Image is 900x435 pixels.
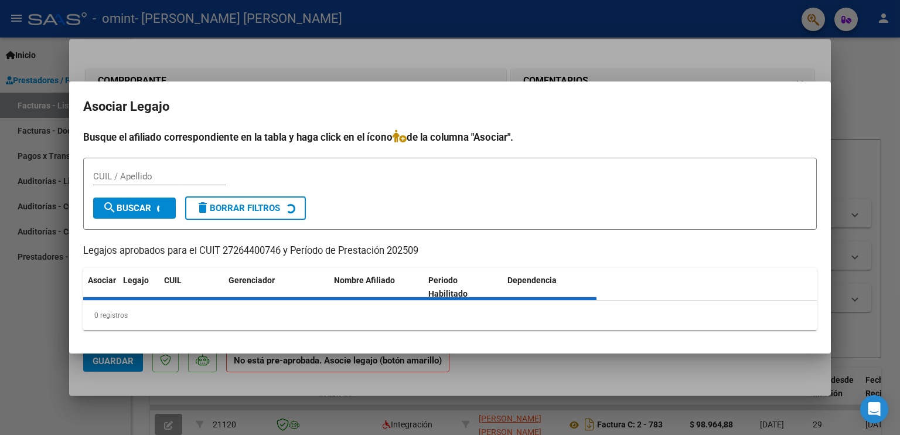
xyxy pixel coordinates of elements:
[83,268,118,307] datatable-header-cell: Asociar
[329,268,424,307] datatable-header-cell: Nombre Afiliado
[83,244,817,259] p: Legajos aprobados para el CUIT 27264400746 y Período de Prestación 202509
[164,276,182,285] span: CUIL
[428,276,468,298] span: Periodo Habilitado
[185,196,306,220] button: Borrar Filtros
[123,276,149,285] span: Legajo
[503,268,597,307] datatable-header-cell: Dependencia
[424,268,503,307] datatable-header-cell: Periodo Habilitado
[224,268,329,307] datatable-header-cell: Gerenciador
[196,200,210,215] mat-icon: delete
[229,276,275,285] span: Gerenciador
[507,276,557,285] span: Dependencia
[83,130,817,145] h4: Busque el afiliado correspondiente en la tabla y haga click en el ícono de la columna "Asociar".
[159,268,224,307] datatable-header-cell: CUIL
[83,96,817,118] h2: Asociar Legajo
[83,301,817,330] div: 0 registros
[88,276,116,285] span: Asociar
[196,203,280,213] span: Borrar Filtros
[860,395,888,423] div: Open Intercom Messenger
[93,198,176,219] button: Buscar
[118,268,159,307] datatable-header-cell: Legajo
[334,276,395,285] span: Nombre Afiliado
[103,200,117,215] mat-icon: search
[103,203,151,213] span: Buscar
